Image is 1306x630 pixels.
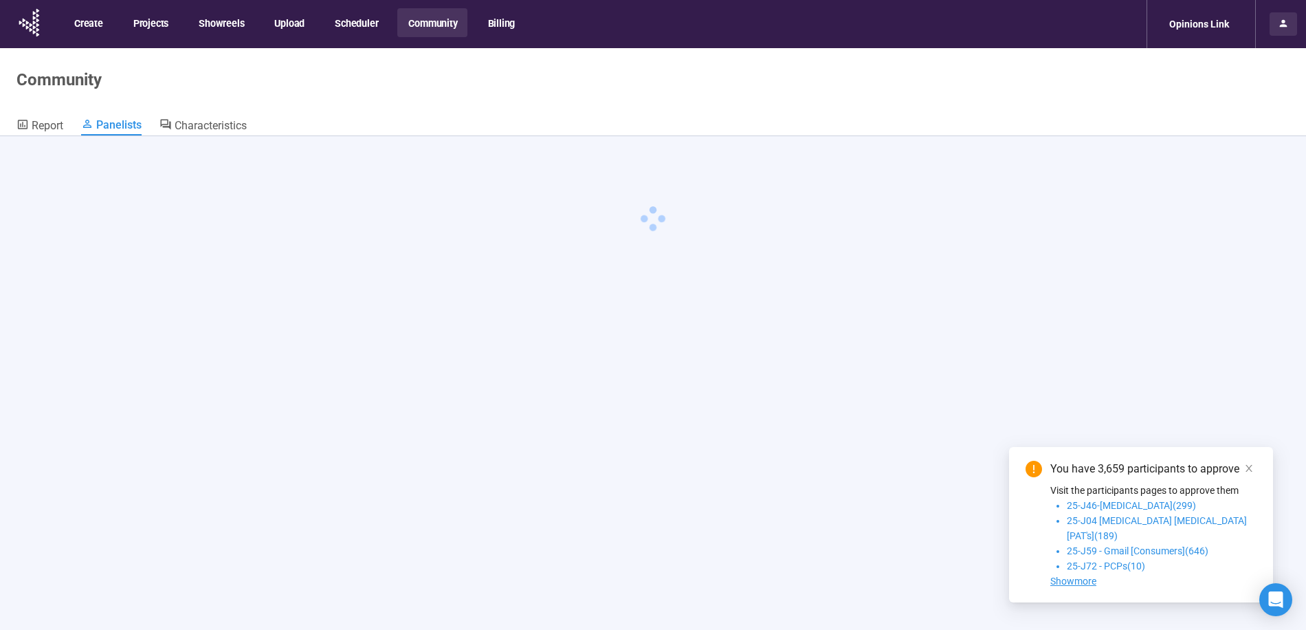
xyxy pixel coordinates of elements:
[1067,561,1145,572] span: 25-J72 - PCPs(10)
[159,118,247,135] a: Characteristics
[81,118,142,135] a: Panelists
[477,8,525,37] button: Billing
[1161,11,1237,37] div: Opinions Link
[1050,576,1096,587] span: Showmore
[1259,583,1292,616] div: Open Intercom Messenger
[1067,500,1196,511] span: 25-J46-[MEDICAL_DATA](299)
[16,118,63,135] a: Report
[263,8,314,37] button: Upload
[122,8,178,37] button: Projects
[1067,545,1208,556] span: 25-J59 - Gmail [Consumers](646)
[96,118,142,131] span: Panelists
[188,8,254,37] button: Showreels
[1050,483,1257,498] p: Visit the participants pages to approve them
[32,119,63,132] span: Report
[397,8,467,37] button: Community
[1244,464,1254,473] span: close
[324,8,388,37] button: Scheduler
[1067,515,1247,541] span: 25-J04 [MEDICAL_DATA] [MEDICAL_DATA] [PAT's](189)
[16,70,102,89] h1: Community
[1050,461,1257,477] div: You have 3,659 participants to approve
[63,8,113,37] button: Create
[1026,461,1042,477] span: exclamation-circle
[175,119,247,132] span: Characteristics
